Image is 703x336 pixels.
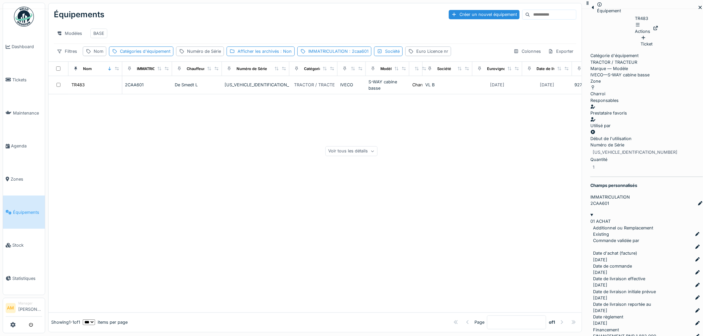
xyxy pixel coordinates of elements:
div: items per page [83,319,128,325]
div: [DATE] [593,320,607,326]
div: 2CAA601 [590,200,609,207]
div: TR483 [635,15,658,35]
span: Statistiques [12,275,42,282]
div: IMMATRICULATION [590,194,703,200]
li: [PERSON_NAME] [18,301,42,315]
div: TRACTOR / TRACTEUR [294,82,341,88]
div: 1 [593,164,594,170]
summary: 01 ACHAT [590,212,703,224]
div: 2CAA601 [125,82,169,88]
div: Date de livraison initiale prévue [593,289,700,295]
div: Date de livraison effective [537,66,585,72]
div: Charroi [412,82,427,88]
strong: of 1 [549,319,555,325]
div: Responsables [590,97,703,104]
div: Zone [590,78,703,84]
div: Début de l'utilisation [590,129,703,142]
div: TR483 [71,82,85,88]
div: TRACTOR / TRACTEUR [590,52,703,65]
div: Manager [18,301,42,306]
div: Date de commande [593,263,700,269]
div: De Smedt L [175,82,219,88]
div: Équipement [597,8,621,14]
div: [DATE] [540,82,554,88]
div: Existing [593,231,609,237]
div: Page [474,319,484,325]
li: AM [6,303,16,313]
div: [DATE] [593,282,607,288]
div: Société [385,48,400,54]
div: Euro Licence nr [416,48,448,54]
div: Date d'achat (facture) [593,250,700,256]
div: Commande validée par [593,237,700,244]
a: Maintenance [3,96,45,129]
div: 01 ACHAT [590,218,703,224]
span: : 2caa601 [348,49,368,54]
div: Nom [94,48,103,54]
div: Quantité [590,156,703,163]
div: Financement [593,327,700,333]
div: Équipements [54,6,104,23]
div: Numéro de Série [237,66,267,72]
div: [DATE] [593,307,607,314]
a: Équipements [3,196,45,229]
div: Créer un nouvel équipement [449,10,520,19]
div: [DATE] [593,269,607,276]
div: Date règlement [593,314,700,320]
div: Catégories d'équipement [304,66,350,72]
div: IVECO — S-WAY cabine basse [590,65,703,78]
div: Charroi [590,91,605,97]
div: Utilisé par [590,123,703,129]
a: Agenda [3,129,45,163]
div: Showing 1 - 1 of 1 [51,319,80,325]
div: Additionnel ou Remplacement [593,225,700,231]
div: [DATE] [490,82,505,88]
span: Dashboard [12,43,42,50]
div: IVECO [340,82,363,88]
div: [US_VEHICLE_IDENTIFICATION_NUMBER] [593,149,677,155]
div: Numéro de Série [590,142,703,148]
div: Date de livraison effective [593,276,700,282]
div: Date de livraison reportée au [593,301,700,307]
span: Équipements [13,209,42,215]
div: 92794/171 [575,82,619,88]
div: Colonnes [511,46,544,56]
a: Statistiques [3,262,45,295]
div: Actions [635,22,651,35]
span: : Non [279,49,292,54]
div: [DATE] [593,257,607,263]
span: Agenda [11,143,42,149]
a: Stock [3,229,45,262]
div: Société [437,66,451,72]
div: Chauffeur principal [187,66,221,72]
a: Dashboard [3,30,45,63]
div: Modèles [54,29,85,38]
strong: Champs personnalisés [590,182,637,189]
div: Numéro de Série [187,48,221,54]
div: VL B [425,82,470,88]
div: Eurovignette valide jusque [487,66,536,72]
div: Nom [83,66,92,72]
div: Filtres [54,46,80,56]
div: Exporter [545,46,576,56]
div: [US_VEHICLE_IDENTIFICATION_NUMBER] [225,82,287,88]
div: IMMATRICULATION [308,48,368,54]
a: Zones [3,163,45,196]
div: IMMATRICULATION [137,66,171,72]
div: Ticket [641,35,653,47]
div: Afficher les archivés [238,48,292,54]
span: Maintenance [13,110,42,116]
div: Modèle [380,66,394,72]
div: Catégorie d'équipement [590,52,703,59]
a: Tickets [3,63,45,97]
div: Catégories d'équipement [120,48,170,54]
div: Prestataire favoris [590,110,703,116]
span: Tickets [12,77,42,83]
span: Stock [12,242,42,248]
div: Marque — Modèle [590,65,703,72]
div: Voir tous les détails [326,146,378,156]
a: AM Manager[PERSON_NAME] [6,301,42,317]
div: S-WAY cabine basse [368,79,407,91]
img: Badge_color-CXgf-gQk.svg [14,7,34,27]
div: [DATE] [593,295,607,301]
